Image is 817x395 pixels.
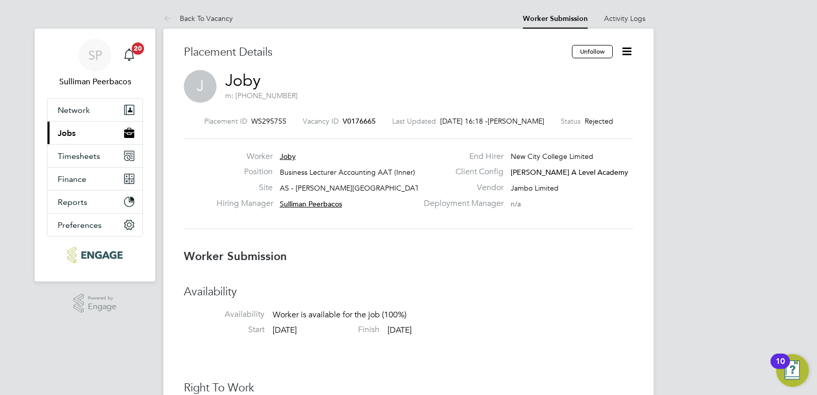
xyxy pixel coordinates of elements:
[58,220,102,230] span: Preferences
[74,294,117,313] a: Powered byEngage
[418,167,503,177] label: Client Config
[47,39,143,88] a: SPSulliman Peerbacos
[776,354,809,387] button: Open Resource Center, 10 new notifications
[47,99,142,121] button: Network
[523,14,588,23] a: Worker Submission
[35,29,155,282] nav: Main navigation
[163,14,233,23] a: Back To Vacancy
[184,70,217,103] span: J
[280,199,342,208] span: Sulliman Peerbacos
[511,168,628,177] span: [PERSON_NAME] A Level Academy
[58,197,87,207] span: Reports
[488,117,544,126] span: [PERSON_NAME]
[119,39,139,72] a: 20
[303,117,339,126] label: Vacancy ID
[585,117,613,126] span: Rejected
[225,71,260,90] a: Joby
[47,191,142,213] button: Reports
[47,214,142,236] button: Preferences
[217,151,273,162] label: Worker
[604,14,645,23] a: Activity Logs
[217,182,273,193] label: Site
[204,117,247,126] label: Placement ID
[225,91,298,100] span: m: [PHONE_NUMBER]
[299,324,379,335] label: Finish
[388,325,412,335] span: [DATE]
[572,45,613,58] button: Unfollow
[511,199,521,208] span: n/a
[58,128,76,138] span: Jobs
[47,122,142,144] button: Jobs
[184,324,265,335] label: Start
[88,294,116,303] span: Powered by
[67,247,122,263] img: ncclondon-logo-retina.png
[132,42,144,55] span: 20
[251,117,286,126] span: WS295755
[47,76,143,88] span: Sulliman Peerbacos
[776,361,785,375] div: 10
[184,45,564,60] h3: Placement Details
[58,105,90,115] span: Network
[47,145,142,167] button: Timesheets
[343,117,376,126] span: V0176665
[440,117,488,126] span: [DATE] 16:18 -
[511,183,559,193] span: Jambo Limited
[184,249,287,263] b: Worker Submission
[58,174,86,184] span: Finance
[217,167,273,177] label: Position
[217,198,273,209] label: Hiring Manager
[280,152,296,161] span: Joby
[47,247,143,263] a: Go to home page
[47,168,142,190] button: Finance
[418,182,503,193] label: Vendor
[418,198,503,209] label: Deployment Manager
[88,303,116,311] span: Engage
[184,285,633,299] h3: Availability
[184,309,265,320] label: Availability
[273,310,406,320] span: Worker is available for the job (100%)
[561,117,581,126] label: Status
[511,152,593,161] span: New City College Limited
[88,49,102,62] span: SP
[418,151,503,162] label: End Hirer
[280,168,415,177] span: Business Lecturer Accounting AAT (Inner)
[273,325,297,335] span: [DATE]
[280,183,426,193] span: AS - [PERSON_NAME][GEOGRAPHIC_DATA]
[392,117,436,126] label: Last Updated
[58,151,100,161] span: Timesheets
